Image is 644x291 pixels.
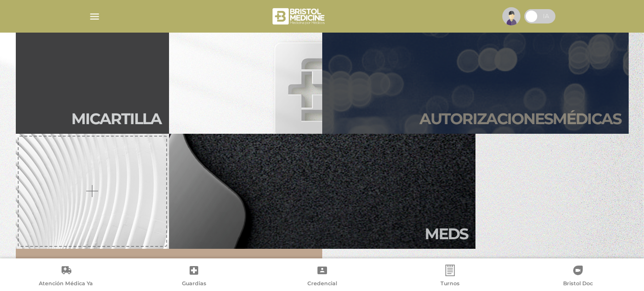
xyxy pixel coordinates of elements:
[307,280,337,289] span: Credencial
[71,110,161,128] h2: Mi car tilla
[271,5,328,28] img: bristol-medicine-blanco.png
[169,134,475,249] a: Meds
[258,265,386,289] a: Credencial
[514,265,642,289] a: Bristol Doc
[441,280,460,289] span: Turnos
[182,280,206,289] span: Guardias
[322,19,629,134] a: Autorizacionesmédicas
[130,265,258,289] a: Guardias
[89,11,101,23] img: Cober_menu-lines-white.svg
[419,110,621,128] h2: Autori zaciones médicas
[16,19,169,134] a: Micartilla
[563,280,593,289] span: Bristol Doc
[386,265,514,289] a: Turnos
[39,280,93,289] span: Atención Médica Ya
[502,7,520,25] img: profile-placeholder.svg
[425,225,468,243] h2: Meds
[2,265,130,289] a: Atención Médica Ya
